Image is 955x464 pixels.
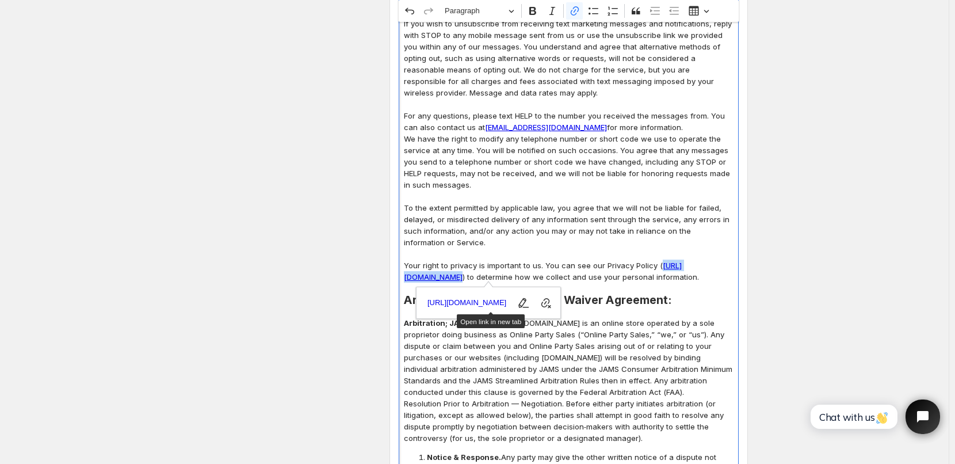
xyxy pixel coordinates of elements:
[404,133,734,191] p: We have the right to modify any telephone number or short code we use to operate the service at a...
[404,317,734,398] p: [DOMAIN_NAME] is an online store operated by a sole proprietor doing business as Online Party Sal...
[404,18,734,98] p: If you wish to unsubscribe from receiving text marketing messages and notifications, reply with S...
[404,398,734,444] p: Resolution Prior to Arbitration — Negotiation. Before either party initiates arbitration (or liti...
[424,296,510,310] span: [URL][DOMAIN_NAME]
[445,4,505,18] span: Paragraph
[460,318,521,325] span: Open link in new tab
[404,261,682,282] a: [URL][DOMAIN_NAME]
[404,260,734,283] p: Your right to privacy is important to us. You can see our Privacy Policy ( ) to determine how we ...
[427,452,501,462] strong: Notice & Response.
[423,294,511,312] a: [URL][DOMAIN_NAME]
[798,390,950,444] iframe: Tidio Chat
[404,318,521,328] strong: Arbitration; JAMS (Consumer).
[404,294,734,306] h2: Arbitration and Class Action Waiver Agreement:
[440,2,519,20] button: Paragraph, Heading
[404,110,734,133] p: For any questions, please text HELP to the number you received the messages from. You can also co...
[485,123,607,132] a: [EMAIL_ADDRESS][DOMAIN_NAME]
[404,202,734,248] p: To the extent permitted by applicable law, you agree that we will not be liable for failed, delay...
